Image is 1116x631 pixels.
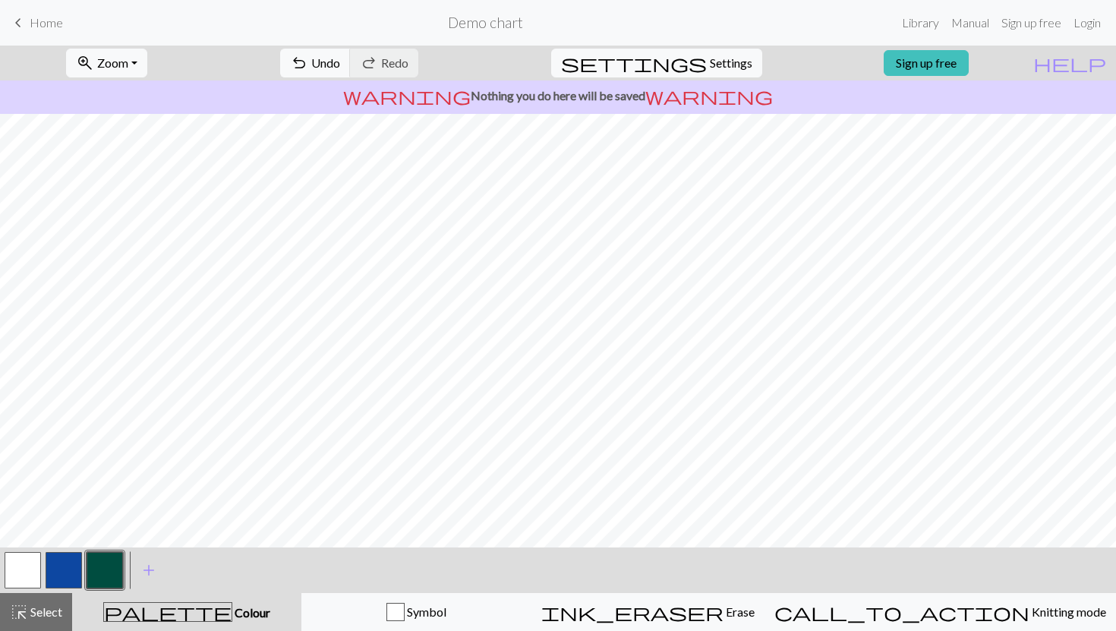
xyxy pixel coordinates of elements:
span: Knitting mode [1029,604,1106,619]
a: Sign up free [884,50,969,76]
span: Erase [724,604,755,619]
span: ink_eraser [541,601,724,623]
span: keyboard_arrow_left [9,12,27,33]
span: Settings [710,54,752,72]
span: zoom_in [76,52,94,74]
button: Knitting mode [764,593,1116,631]
button: Erase [531,593,764,631]
i: Settings [561,54,707,72]
span: warning [343,85,471,106]
button: Zoom [66,49,147,77]
button: Colour [72,593,301,631]
span: undo [290,52,308,74]
span: Select [28,604,62,619]
a: Home [9,10,63,36]
span: settings [561,52,707,74]
a: Manual [945,8,995,38]
h2: Demo chart [448,14,523,31]
span: Home [30,15,63,30]
span: help [1033,52,1106,74]
span: highlight_alt [10,601,28,623]
span: Symbol [405,604,446,619]
span: add [140,560,158,581]
p: Nothing you do here will be saved [6,87,1110,105]
a: Sign up free [995,8,1067,38]
a: Library [896,8,945,38]
button: Undo [280,49,351,77]
span: call_to_action [774,601,1029,623]
span: Colour [232,605,270,620]
button: SettingsSettings [551,49,762,77]
span: Zoom [97,55,128,70]
span: palette [104,601,232,623]
span: warning [645,85,773,106]
span: Undo [311,55,340,70]
button: Symbol [301,593,531,631]
a: Login [1067,8,1107,38]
